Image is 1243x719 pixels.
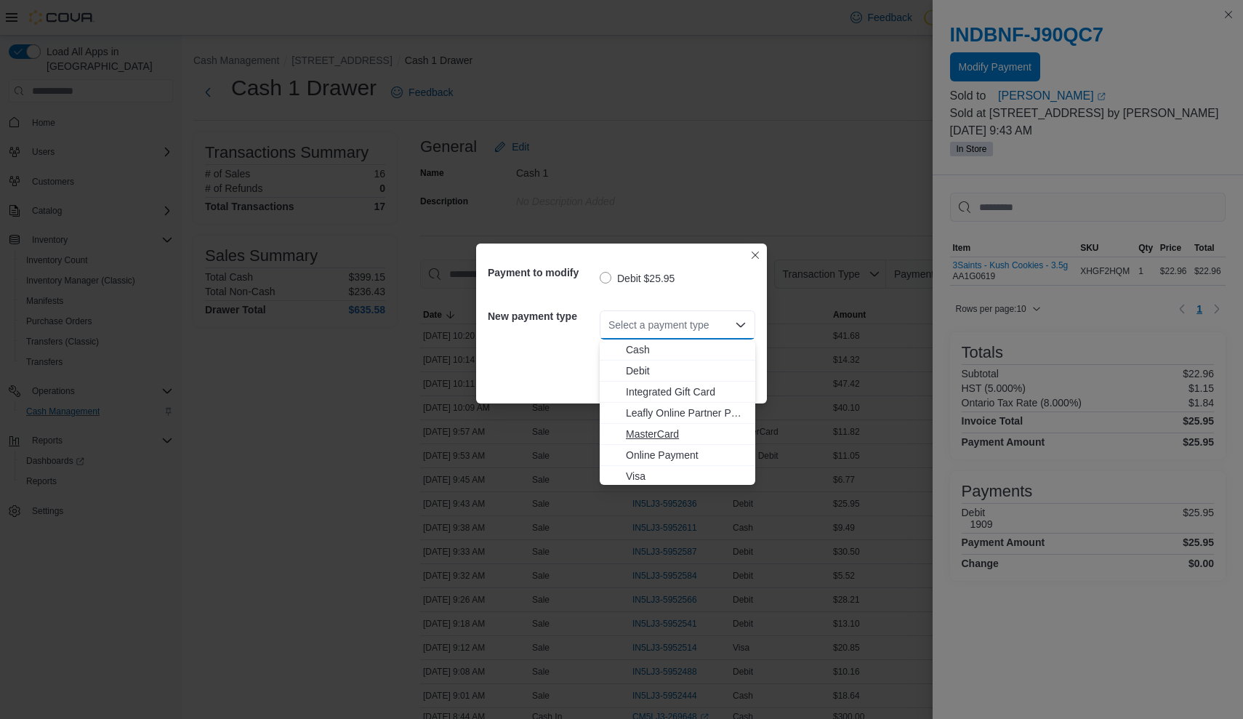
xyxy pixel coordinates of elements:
[626,469,747,483] span: Visa
[747,246,764,264] button: Closes this modal window
[626,385,747,399] span: Integrated Gift Card
[600,361,755,382] button: Debit
[626,342,747,357] span: Cash
[600,270,675,287] label: Debit $25.95
[600,445,755,466] button: Online Payment
[600,340,755,487] div: Choose from the following options
[600,466,755,487] button: Visa
[626,427,747,441] span: MasterCard
[600,340,755,361] button: Cash
[600,424,755,445] button: MasterCard
[488,302,597,331] h5: New payment type
[626,448,747,462] span: Online Payment
[488,258,597,287] h5: Payment to modify
[626,363,747,378] span: Debit
[735,319,747,331] button: Close list of options
[608,316,610,334] input: Accessible screen reader label
[600,403,755,424] button: Leafly Online Partner Payment
[600,382,755,403] button: Integrated Gift Card
[626,406,747,420] span: Leafly Online Partner Payment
